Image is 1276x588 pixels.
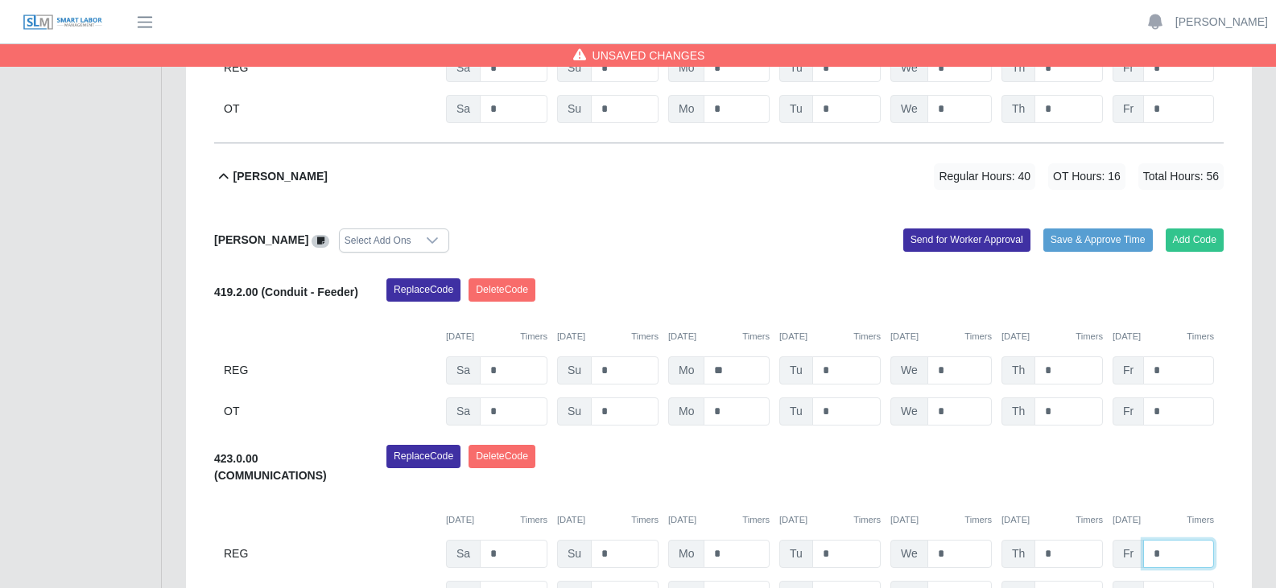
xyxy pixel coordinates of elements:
b: 423.0.00 (COMMUNICATIONS) [214,452,327,482]
span: Tu [779,356,813,384]
span: We [890,95,928,123]
button: Timers [520,330,547,343]
div: OT [224,397,436,426]
b: [PERSON_NAME] [233,168,328,185]
span: Sa [446,95,481,123]
button: Timers [631,513,659,527]
span: We [890,356,928,384]
b: 419.2.00 (Conduit - Feeder) [214,286,358,298]
button: Timers [520,513,547,527]
a: [PERSON_NAME] [1175,14,1268,31]
span: Tu [779,397,813,426]
span: Sa [446,540,481,568]
img: SLM Logo [23,14,103,31]
div: [DATE] [779,330,881,343]
button: Timers [1076,513,1103,527]
button: Timers [964,330,992,343]
span: Th [1001,540,1035,568]
button: Add Code [1166,228,1224,251]
button: Timers [742,513,770,527]
div: [DATE] [668,330,770,343]
button: Timers [631,330,659,343]
span: Tu [779,95,813,123]
span: Mo [668,95,704,123]
span: Su [557,356,592,384]
button: Save & Approve Time [1043,228,1153,251]
span: We [890,54,928,82]
span: Unsaved Changes [593,47,705,64]
div: [DATE] [890,330,992,343]
span: Su [557,540,592,568]
span: Sa [446,356,481,384]
button: Timers [853,330,881,343]
div: [DATE] [557,513,659,527]
span: Th [1001,356,1035,384]
div: REG [224,540,436,568]
button: Timers [1076,330,1103,343]
span: Regular Hours: 40 [934,163,1035,190]
span: Su [557,397,592,426]
span: We [890,540,928,568]
div: [DATE] [1113,513,1214,527]
button: DeleteCode [469,278,535,301]
span: Sa [446,54,481,82]
div: Select Add Ons [340,229,416,252]
span: Th [1001,397,1035,426]
span: Fr [1113,356,1144,384]
span: Mo [668,54,704,82]
div: REG [224,356,436,384]
div: [DATE] [446,330,547,343]
div: [DATE] [557,330,659,343]
span: We [890,397,928,426]
button: Timers [964,513,992,527]
span: Tu [779,540,813,568]
div: [DATE] [446,513,547,527]
button: Timers [1187,330,1214,343]
div: [DATE] [1113,330,1214,343]
span: Mo [668,397,704,426]
b: [PERSON_NAME] [214,233,308,246]
span: Fr [1113,95,1144,123]
div: REG [224,54,436,82]
button: Timers [742,330,770,343]
div: [DATE] [1001,330,1103,343]
button: Send for Worker Approval [903,228,1030,251]
button: ReplaceCode [386,445,460,467]
span: Th [1001,54,1035,82]
button: DeleteCode [469,445,535,467]
div: [DATE] [890,513,992,527]
button: Timers [1187,513,1214,527]
span: Th [1001,95,1035,123]
span: Total Hours: 56 [1138,163,1224,190]
div: [DATE] [1001,513,1103,527]
div: [DATE] [668,513,770,527]
div: [DATE] [779,513,881,527]
span: Fr [1113,540,1144,568]
a: View/Edit Notes [312,233,329,246]
span: Su [557,95,592,123]
button: ReplaceCode [386,278,460,301]
span: Su [557,54,592,82]
span: OT Hours: 16 [1048,163,1125,190]
button: [PERSON_NAME] Regular Hours: 40 OT Hours: 16 Total Hours: 56 [214,144,1224,209]
span: Tu [779,54,813,82]
span: Sa [446,397,481,426]
span: Fr [1113,54,1144,82]
button: Timers [853,513,881,527]
span: Mo [668,356,704,384]
span: Fr [1113,397,1144,426]
span: Mo [668,540,704,568]
div: OT [224,95,436,123]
